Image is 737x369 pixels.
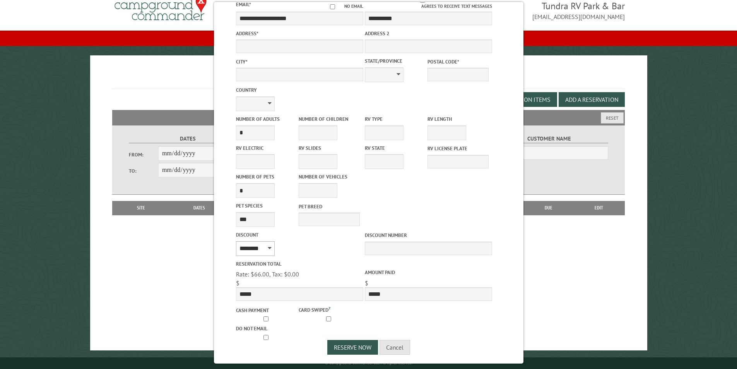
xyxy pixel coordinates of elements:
[236,270,299,278] span: Rate: $66.00, Tax: $0.00
[325,360,412,366] small: © Campground Commander LLC. All rights reserved.
[365,232,492,239] label: Discount Number
[321,3,363,10] label: No email
[601,112,624,124] button: Reset
[321,4,344,9] input: No email
[236,231,363,239] label: Discount
[380,340,410,355] button: Cancel
[236,58,363,65] label: City
[236,325,297,332] label: Do not email
[236,144,297,152] label: RV Electric
[327,340,378,355] button: Reserve Now
[299,203,360,210] label: Pet breed
[299,144,360,152] label: RV Slides
[112,68,625,89] h1: Reservations
[236,30,363,37] label: Address
[427,58,489,65] label: Postal Code
[490,134,608,143] label: Customer Name
[365,279,368,287] span: $
[129,167,158,175] label: To:
[524,201,573,215] th: Due
[365,30,492,37] label: Address 2
[365,115,426,123] label: RV Type
[236,307,297,314] label: Cash payment
[129,151,158,158] label: From:
[491,92,557,107] button: Edit Add-on Items
[236,86,363,94] label: Country
[236,260,363,268] label: Reservation Total
[328,305,330,311] a: ?
[112,110,625,125] h2: Filters
[299,115,360,123] label: Number of Children
[236,202,297,209] label: Pet species
[559,92,625,107] button: Add a Reservation
[166,201,233,215] th: Dates
[427,145,489,152] label: RV License Plate
[116,201,166,215] th: Site
[129,134,247,143] label: Dates
[236,115,297,123] label: Number of Adults
[365,144,426,152] label: RV State
[236,1,251,8] label: Email
[299,305,360,314] label: Card swiped
[365,269,492,276] label: Amount paid
[573,201,625,215] th: Edit
[365,57,426,65] label: State/Province
[299,173,360,180] label: Number of Vehicles
[236,173,297,180] label: Number of Pets
[236,279,239,287] span: $
[427,115,489,123] label: RV Length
